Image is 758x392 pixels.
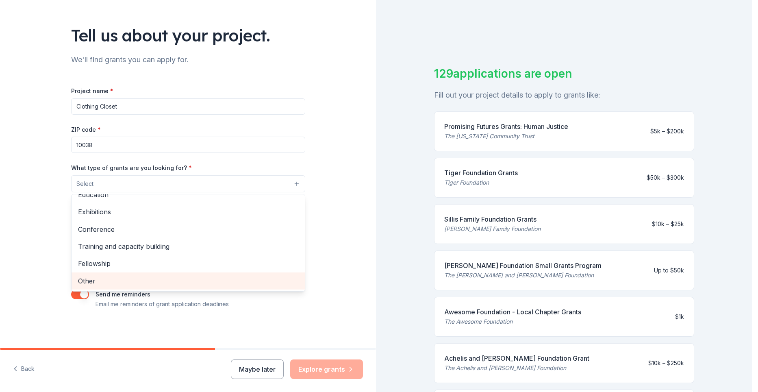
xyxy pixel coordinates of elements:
button: Select [71,175,305,192]
span: Select [76,179,93,189]
span: Training and capacity building [78,241,298,252]
span: Fellowship [78,258,298,269]
span: Exhibitions [78,207,298,217]
span: Education [78,189,298,200]
div: Select [71,194,305,292]
span: Other [78,276,298,286]
span: Conference [78,224,298,235]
